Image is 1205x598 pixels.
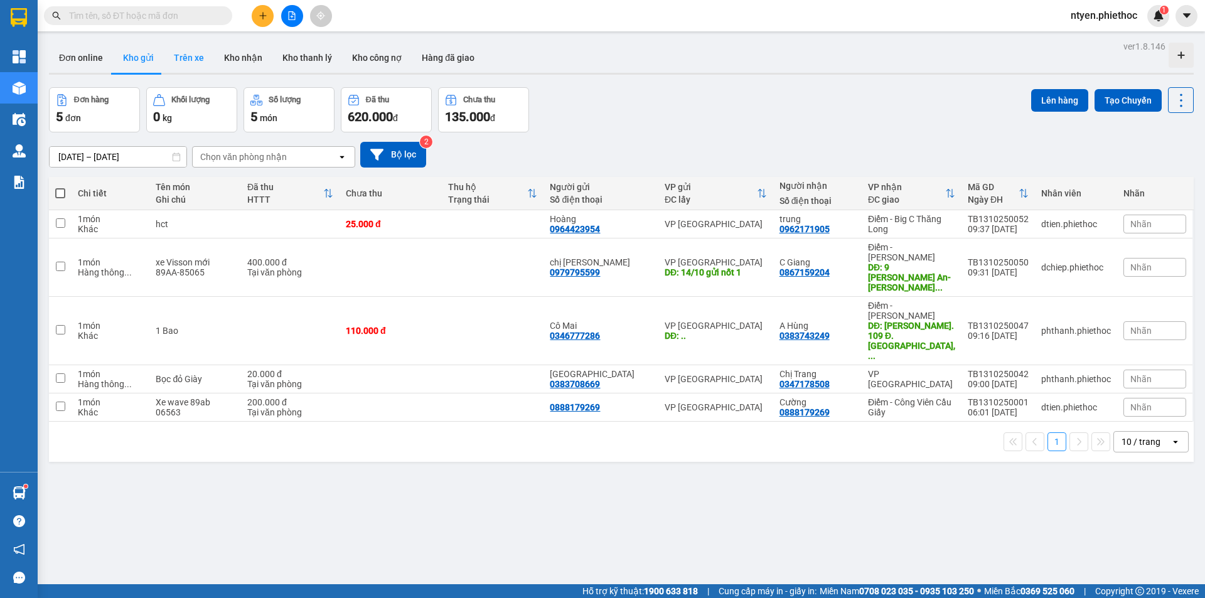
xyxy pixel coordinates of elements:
[550,369,652,379] div: Chị Giang
[13,50,26,63] img: dashboard-icon
[163,113,172,123] span: kg
[360,142,426,168] button: Bộ lọc
[779,379,830,389] div: 0347178508
[445,109,490,124] span: 135.000
[968,224,1029,234] div: 09:37 [DATE]
[968,182,1019,192] div: Mã GD
[550,182,652,192] div: Người gửi
[868,242,955,262] div: Điểm - [PERSON_NAME]
[214,43,272,73] button: Kho nhận
[820,584,974,598] span: Miền Nam
[272,43,342,73] button: Kho thanh lý
[50,147,186,167] input: Select a date range.
[124,379,132,389] span: ...
[156,326,235,336] div: 1 Bao
[13,543,25,555] span: notification
[124,267,132,277] span: ...
[69,9,217,23] input: Tìm tên, số ĐT hoặc mã đơn
[420,136,432,148] sup: 2
[13,113,26,126] img: warehouse-icon
[977,589,981,594] span: ⚪️
[935,282,943,292] span: ...
[1041,188,1111,198] div: Nhân viên
[346,188,436,198] div: Chưa thu
[779,397,855,407] div: Cường
[582,584,698,598] span: Hỗ trợ kỹ thuật:
[868,397,955,417] div: Điểm - Công Viên Cầu Giấy
[337,152,347,162] svg: open
[665,402,767,412] div: VP [GEOGRAPHIC_DATA]
[868,262,955,292] div: DĐ: 9 Thôn Thuận An- Kim hồ - Thuận An - HN
[11,8,27,27] img: logo-vxr
[1130,219,1152,229] span: Nhãn
[665,257,767,267] div: VP [GEOGRAPHIC_DATA]
[868,321,955,361] div: DĐ: Ng. 109 Đ. Trường Chinh, Phương Liệt, Thanh Xuân, Hà Nội, Việt Nam
[52,11,61,20] span: search
[968,331,1029,341] div: 09:16 [DATE]
[868,214,955,234] div: Điểm - Big C Thăng Long
[78,188,143,198] div: Chi tiết
[984,584,1074,598] span: Miền Bắc
[1047,432,1066,451] button: 1
[779,181,855,191] div: Người nhận
[868,301,955,321] div: Điểm - [PERSON_NAME]
[968,214,1029,224] div: TB1310250052
[1153,10,1164,21] img: icon-new-feature
[438,87,529,132] button: Chưa thu135.000đ
[779,331,830,341] div: 0383743249
[1031,89,1088,112] button: Lên hàng
[393,113,398,123] span: đ
[779,224,830,234] div: 0962171905
[968,195,1019,205] div: Ngày ĐH
[259,11,267,20] span: plus
[550,214,652,224] div: Hoàng
[13,176,26,189] img: solution-icon
[260,113,277,123] span: món
[153,109,160,124] span: 0
[1084,584,1086,598] span: |
[156,219,235,229] div: hct
[252,5,274,27] button: plus
[200,151,287,163] div: Chọn văn phòng nhận
[550,267,600,277] div: 0979795599
[247,257,333,267] div: 400.000 đ
[550,321,652,331] div: Cô Mai
[550,379,600,389] div: 0383708669
[1170,437,1181,447] svg: open
[968,397,1029,407] div: TB1310250001
[1130,374,1152,384] span: Nhãn
[1041,326,1111,336] div: phthanh.phiethoc
[968,407,1029,417] div: 06:01 [DATE]
[78,397,143,407] div: 1 món
[56,109,63,124] span: 5
[164,43,214,73] button: Trên xe
[346,219,436,229] div: 25.000 đ
[241,177,340,210] th: Toggle SortBy
[550,195,652,205] div: Số điện thoại
[665,195,757,205] div: ĐC lấy
[1020,586,1074,596] strong: 0369 525 060
[665,219,767,229] div: VP [GEOGRAPHIC_DATA]
[269,95,301,104] div: Số lượng
[658,177,773,210] th: Toggle SortBy
[247,397,333,407] div: 200.000 đ
[247,182,323,192] div: Đã thu
[348,109,393,124] span: 620.000
[247,407,333,417] div: Tại văn phòng
[156,195,235,205] div: Ghi chú
[156,182,235,192] div: Tên món
[1041,374,1111,384] div: phthanh.phiethoc
[13,144,26,158] img: warehouse-icon
[779,321,855,331] div: A Hùng
[448,182,528,192] div: Thu hộ
[550,402,600,412] div: 0888179269
[78,267,143,277] div: Hàng thông thường
[1095,89,1162,112] button: Tạo Chuyến
[49,87,140,132] button: Đơn hàng5đơn
[968,257,1029,267] div: TB1310250050
[665,331,767,341] div: DĐ: ..
[244,87,335,132] button: Số lượng5món
[550,331,600,341] div: 0346777286
[1160,6,1169,14] sup: 1
[78,214,143,224] div: 1 món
